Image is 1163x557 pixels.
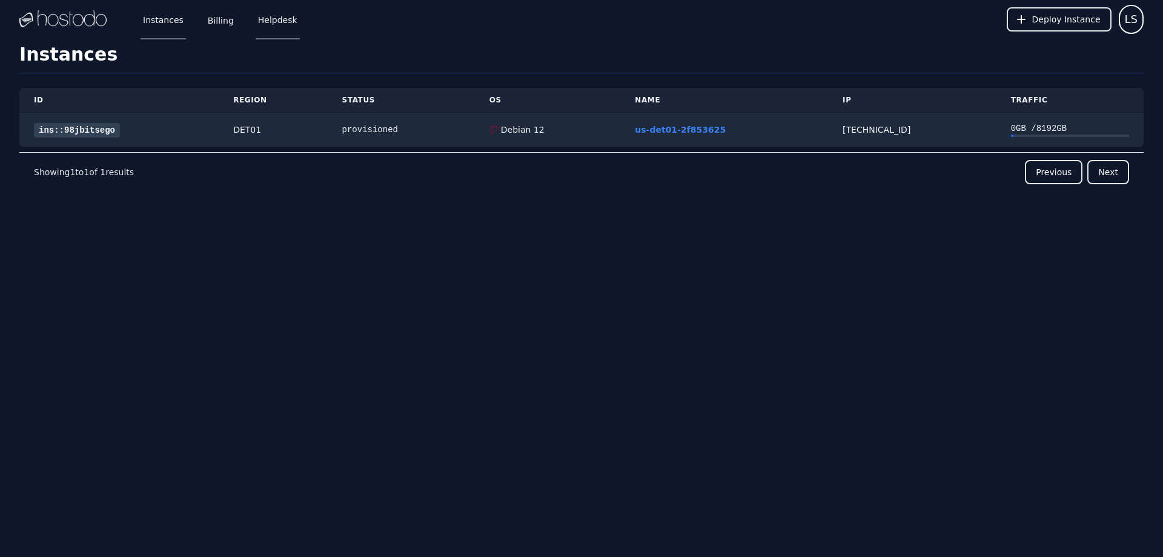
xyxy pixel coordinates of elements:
[499,124,545,136] div: Debian 12
[1025,160,1082,184] button: Previous
[100,167,105,177] span: 1
[19,152,1144,192] nav: Pagination
[996,88,1144,113] th: Traffic
[19,88,219,113] th: ID
[828,88,996,113] th: IP
[219,88,327,113] th: Region
[1125,11,1138,28] span: LS
[635,125,726,135] a: us-det01-2f853625
[1011,122,1129,135] div: 0 GB / 8192 GB
[1087,160,1129,184] button: Next
[342,124,460,136] div: provisioned
[475,88,621,113] th: OS
[1119,5,1144,34] button: User menu
[1007,7,1112,32] button: Deploy Instance
[489,125,499,135] img: Debian 12
[84,167,89,177] span: 1
[1032,13,1101,25] span: Deploy Instance
[233,124,313,136] div: DET01
[70,167,75,177] span: 1
[843,124,982,136] div: [TECHNICAL_ID]
[19,10,107,28] img: Logo
[19,44,1144,73] h1: Instances
[34,123,120,138] a: ins::98jbitsego
[620,88,828,113] th: Name
[34,166,134,178] p: Showing to of results
[328,88,475,113] th: Status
